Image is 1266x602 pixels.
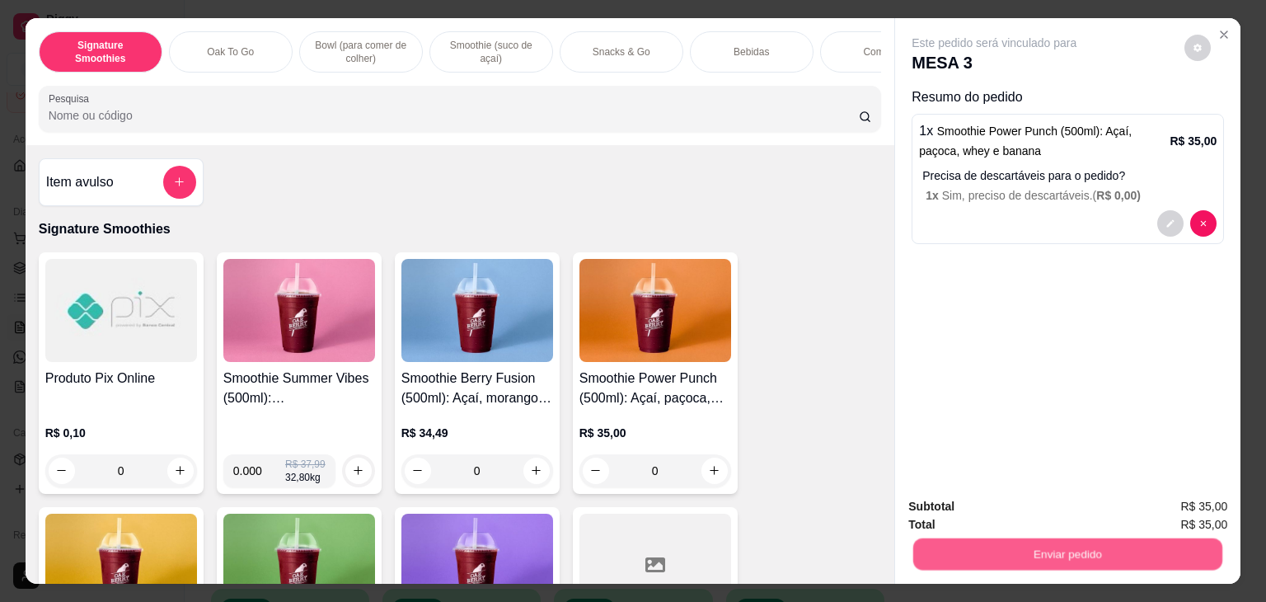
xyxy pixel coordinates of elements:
[46,172,114,192] h4: Item avulso
[919,125,1132,158] span: Smoothie Power Punch (500ml): Açaí, paçoca, whey e banana
[45,425,197,441] p: R$ 0,10
[345,458,372,484] button: increase-product-quantity
[734,45,769,59] p: Bebidas
[912,51,1076,74] p: MESA 3
[919,121,1170,161] p: 1 x
[1096,189,1141,202] span: R$ 0,00 )
[443,39,539,65] p: Smoothie (suco de açaí)
[313,39,409,65] p: Bowl (para comer de colher)
[912,35,1076,51] p: Este pedido será vinculado para
[223,259,375,362] img: product-image
[912,87,1224,107] p: Resumo do pedido
[39,219,882,239] p: Signature Smoothies
[49,458,75,484] button: decrease-product-quantity
[401,369,553,408] h4: Smoothie Berry Fusion (500ml): Açaí, morango e leite Ninho
[926,187,1217,204] p: Sim, preciso de descartáveis. (
[49,92,95,106] label: Pesquisa
[1184,35,1211,61] button: decrease-product-quantity
[53,39,148,65] p: Signature Smoothies
[1211,21,1237,48] button: Close
[45,369,197,388] h4: Produto Pix Online
[223,369,375,408] h4: Smoothie Summer Vibes (500ml): [GEOGRAPHIC_DATA], maracujá e morango
[401,425,553,441] p: R$ 34,49
[163,166,196,199] button: add-separate-item
[1157,210,1184,237] button: decrease-product-quantity
[579,369,731,408] h4: Smoothie Power Punch (500ml): Açaí, paçoca, whey e banana
[45,259,197,362] img: product-image
[579,425,731,441] p: R$ 35,00
[207,45,254,59] p: Oak To Go
[167,458,194,484] button: increase-product-quantity
[579,259,731,362] img: product-image
[593,45,650,59] p: Snacks & Go
[1190,210,1217,237] button: decrease-product-quantity
[49,107,859,124] input: Pesquisa
[233,454,285,487] input: 0.00
[926,189,941,202] span: 1 x
[922,167,1217,184] p: Precisa de descartáveis para o pedido?
[1170,133,1217,149] p: R$ 35,00
[401,259,553,362] img: product-image
[863,45,900,59] p: Combos
[913,539,1222,571] button: Enviar pedido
